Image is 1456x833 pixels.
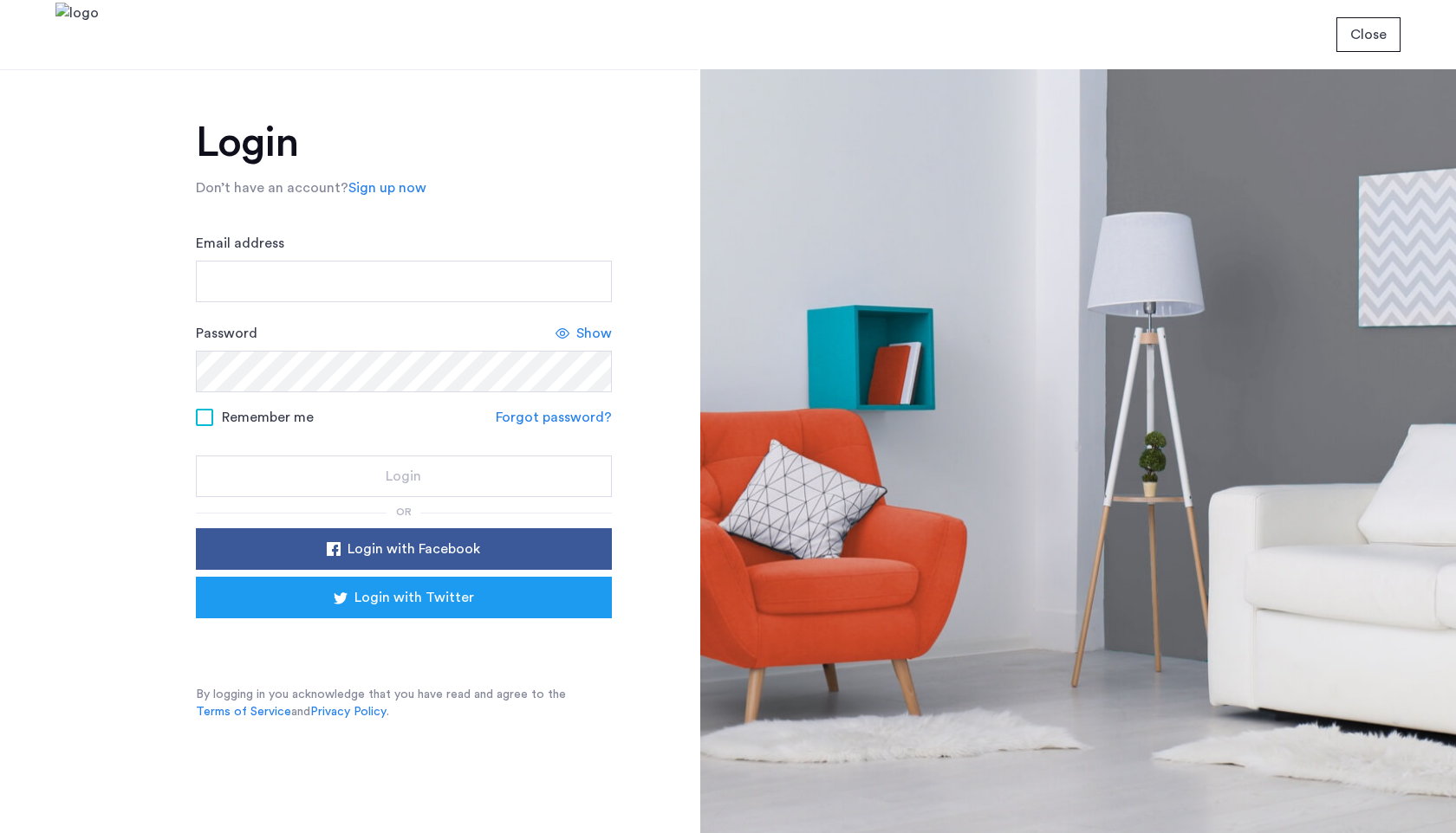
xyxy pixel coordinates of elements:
span: Close [1350,24,1387,45]
span: Don’t have an account? [196,181,348,195]
span: Login [386,466,421,487]
a: Forgot password? [496,407,612,428]
button: button [1336,17,1401,52]
button: button [196,455,612,497]
a: Terms of Service [196,703,291,720]
span: or [396,507,412,517]
button: button [196,528,612,570]
a: Privacy Policy [310,703,387,720]
span: Remember me [222,407,314,428]
span: Login with Twitter [354,587,474,608]
a: Sign up now [348,178,426,198]
h1: Login [196,122,612,164]
button: button [196,577,612,618]
label: Password [196,323,257,344]
img: logo [55,3,99,68]
span: Login with Facebook [348,539,480,559]
label: Email address [196,233,284,254]
p: By logging in you acknowledge that you have read and agree to the and . [196,686,612,720]
span: Show [576,323,612,344]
